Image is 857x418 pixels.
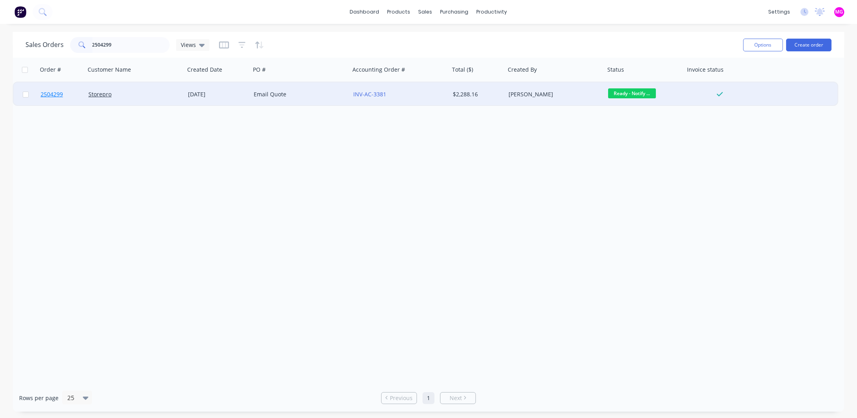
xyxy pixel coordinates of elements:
img: Factory [14,6,26,18]
a: Page 1 is your current page [423,392,434,404]
button: Create order [786,39,832,51]
div: Created By [508,66,537,74]
h1: Sales Orders [25,41,64,49]
button: Options [743,39,783,51]
span: 2504299 [41,90,63,98]
a: INV-AC-3381 [353,90,386,98]
span: Next [450,394,462,402]
div: products [383,6,415,18]
div: sales [415,6,436,18]
span: Views [181,41,196,49]
span: Rows per page [19,394,59,402]
span: Previous [390,394,413,402]
a: Previous page [382,394,417,402]
div: Created Date [187,66,222,74]
div: Total ($) [452,66,473,74]
ul: Pagination [378,392,479,404]
div: [DATE] [188,90,247,98]
div: $2,288.16 [453,90,500,98]
div: Customer Name [88,66,131,74]
div: productivity [473,6,511,18]
a: dashboard [346,6,383,18]
div: purchasing [436,6,473,18]
input: Search... [92,37,170,53]
div: Invoice status [687,66,724,74]
div: Accounting Order # [352,66,405,74]
a: 2504299 [41,82,88,106]
div: Order # [40,66,61,74]
a: Storepro [88,90,112,98]
div: settings [764,6,794,18]
span: MG [835,8,843,16]
div: Email Quote [254,90,342,98]
div: [PERSON_NAME] [509,90,597,98]
span: Ready - Notify ... [608,88,656,98]
div: Status [607,66,624,74]
a: Next page [440,394,475,402]
div: PO # [253,66,266,74]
